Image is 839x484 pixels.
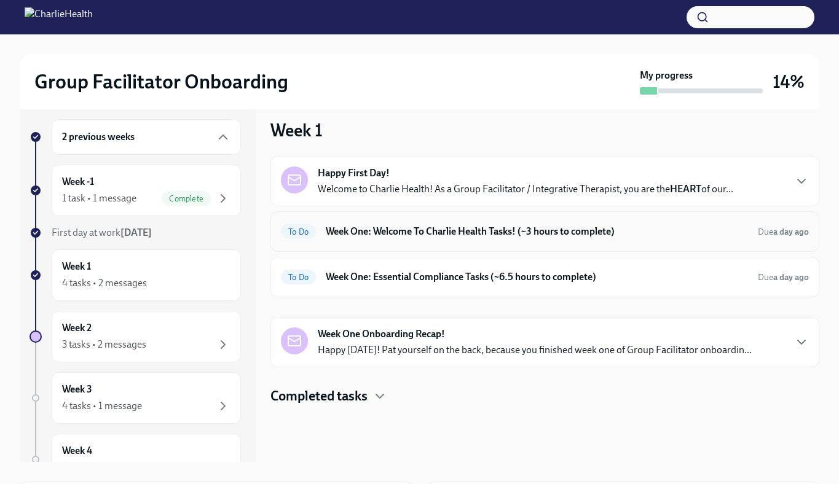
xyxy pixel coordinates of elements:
h3: 14% [773,71,805,93]
h6: Week 2 [62,321,92,335]
strong: HEART [670,183,701,195]
a: Week 23 tasks • 2 messages [30,311,241,362]
a: First day at work[DATE] [30,226,241,240]
h6: Week One: Welcome To Charlie Health Tasks! (~3 hours to complete) [326,225,748,238]
h4: Completed tasks [270,387,368,405]
a: To DoWeek One: Essential Compliance Tasks (~6.5 hours to complete)Duea day ago [281,267,809,287]
strong: Week One Onboarding Recap! [318,327,445,341]
span: August 18th, 2025 10:00 [758,226,809,238]
span: To Do [281,227,316,236]
div: Completed tasks [270,387,819,405]
h6: Week -1 [62,175,94,189]
a: To DoWeek One: Welcome To Charlie Health Tasks! (~3 hours to complete)Duea day ago [281,222,809,241]
div: 3 tasks • 2 messages [62,338,146,351]
h6: 2 previous weeks [62,130,135,144]
h2: Group Facilitator Onboarding [34,69,288,94]
div: 1 task • 1 message [62,192,136,205]
p: Happy [DATE]! Pat yourself on the back, because you finished week one of Group Facilitator onboar... [318,343,752,357]
h6: Week One: Essential Compliance Tasks (~6.5 hours to complete) [326,270,748,284]
h6: Week 4 [62,444,92,458]
a: Week -11 task • 1 messageComplete [30,165,241,216]
strong: Happy First Day! [318,166,390,180]
p: Welcome to Charlie Health! As a Group Facilitator / Integrative Therapist, you are the of our... [318,182,733,196]
div: 4 tasks • 2 messages [62,276,147,290]
span: August 18th, 2025 10:00 [758,271,809,283]
h6: Week 1 [62,260,91,273]
a: Week 14 tasks • 2 messages [30,249,241,301]
strong: [DATE] [120,227,152,238]
img: CharlieHealth [25,7,93,27]
span: First day at work [52,227,152,238]
strong: a day ago [773,272,809,283]
span: Due [758,272,809,283]
div: 4 tasks • 1 message [62,399,142,413]
span: Due [758,227,809,237]
a: Week 34 tasks • 1 message [30,372,241,424]
strong: My progress [640,69,693,82]
h6: Week 3 [62,383,92,396]
div: 2 previous weeks [52,119,241,155]
span: Complete [162,194,211,203]
strong: a day ago [773,227,809,237]
div: 1 task [62,461,85,474]
h3: Week 1 [270,119,323,141]
span: To Do [281,273,316,282]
